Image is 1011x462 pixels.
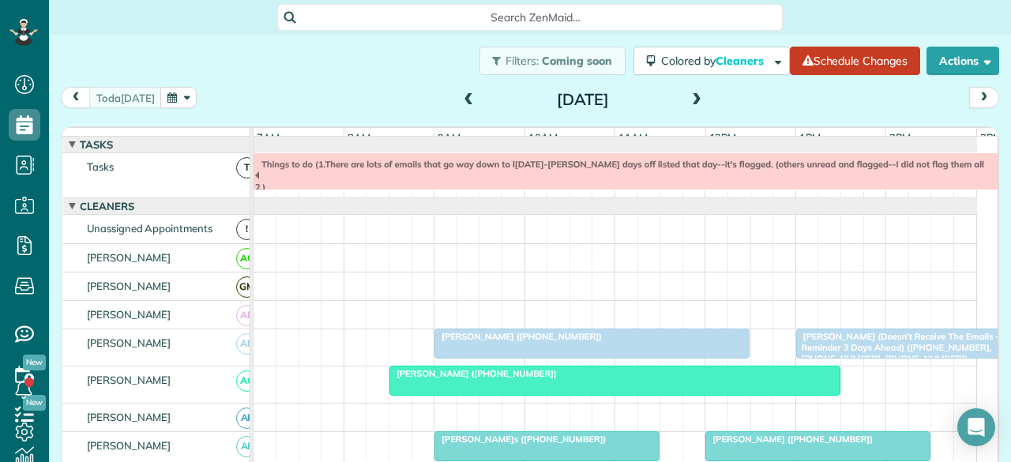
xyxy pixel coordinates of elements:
span: Tasks [77,138,116,151]
span: 9am [434,131,464,144]
span: [PERSON_NAME] ([PHONE_NUMBER]) [389,368,558,379]
span: [PERSON_NAME] [84,336,175,349]
span: [PERSON_NAME] ([PHONE_NUMBER]) [705,434,874,445]
span: 11am [615,131,651,144]
span: Cleaners [77,200,137,212]
span: ! [236,219,257,240]
span: AB [236,305,257,326]
span: AB [236,333,257,355]
span: GM [236,276,257,298]
span: AC [236,370,257,392]
span: 12pm [706,131,740,144]
span: [PERSON_NAME] ([PHONE_NUMBER]) [434,331,603,342]
span: 10am [525,131,561,144]
span: Colored by [661,54,769,68]
span: [PERSON_NAME] [84,308,175,321]
a: Schedule Changes [790,47,920,75]
span: Unassigned Appointments [84,222,216,235]
span: Things to do (1.There are lots of emails that go way down to l[DATE]-[PERSON_NAME] days off liste... [254,159,984,193]
span: New [23,355,46,370]
span: AC [236,248,257,269]
span: 1pm [796,131,824,144]
span: [PERSON_NAME] [84,251,175,264]
span: [PERSON_NAME] [84,411,175,423]
span: Filters: [505,54,539,68]
span: [PERSON_NAME] [84,280,175,292]
span: 2pm [886,131,914,144]
span: [PERSON_NAME]s ([PHONE_NUMBER]) [434,434,607,445]
button: prev [61,87,91,108]
span: 3pm [977,131,1005,144]
span: AF [236,408,257,429]
span: T [236,157,257,178]
span: [PERSON_NAME] [84,439,175,452]
span: Cleaners [716,54,766,68]
span: 8am [344,131,374,144]
span: AF [236,436,257,457]
span: [PERSON_NAME] [84,374,175,386]
div: Open Intercom Messenger [957,408,995,446]
span: Coming soon [542,54,613,68]
button: Actions [926,47,999,75]
button: Colored byCleaners [633,47,790,75]
span: Tasks [84,160,117,173]
span: 7am [254,131,283,144]
h2: [DATE] [484,91,682,108]
button: toda[DATE] [89,87,162,108]
button: next [969,87,999,108]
